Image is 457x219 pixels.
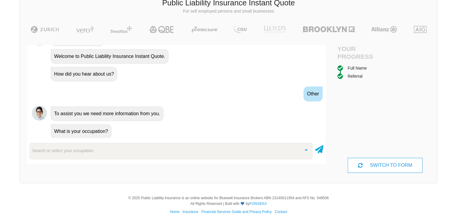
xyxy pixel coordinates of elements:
a: Contact [275,210,287,214]
div: Full Name [348,65,367,71]
a: Insurance [182,210,198,214]
div: Other [303,86,323,101]
p: For self employed persons and small businesses [24,8,433,14]
div: To assist you we need more information from you. [51,106,163,121]
h4: Your Progress [337,45,385,60]
span: Search or select your occupation [32,147,93,154]
img: Zurich | Public Liability Insurance [28,26,62,33]
img: Vero | Public Liability Insurance [73,26,96,33]
img: QBE | Public Liability Insurance [146,26,178,33]
img: AIG | Public Liability Insurance [411,26,429,33]
img: Allianz | Public Liability Insurance [368,26,400,33]
a: Financial Services Guide and Privacy Policy [201,210,272,214]
img: Protecsure | Public Liability Insurance [189,26,220,33]
img: LLOYD's | Public Liability Insurance [260,26,289,33]
img: Chatbot | PLI [32,106,47,121]
img: Brooklyn | Public Liability Insurance [300,26,357,33]
div: How did you hear about us? [51,67,117,81]
div: What is your occupation? [51,124,111,139]
div: Referral [348,73,363,79]
div: Welcome to Public Liability Insurance Instant Quote. [51,49,169,64]
img: Steadfast | Public Liability Insurance [108,26,134,33]
a: Home [170,210,179,214]
div: SWITCH TO FORM [348,158,422,173]
a: FONSEKA [249,202,267,206]
img: CGU | Public Liability Insurance [231,26,249,33]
